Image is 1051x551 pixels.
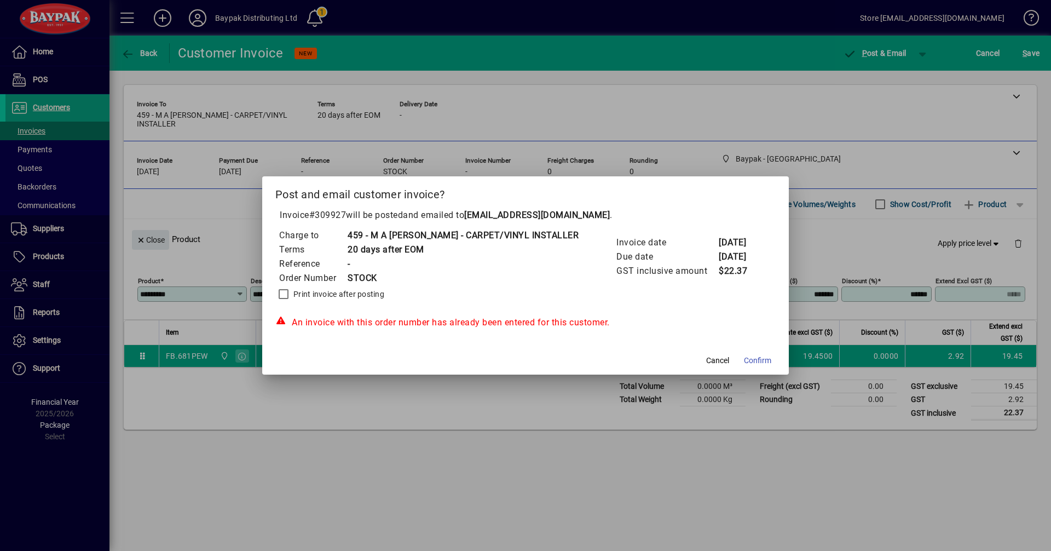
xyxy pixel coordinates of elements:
td: [DATE] [718,250,762,264]
td: $22.37 [718,264,762,278]
div: An invoice with this order number has already been entered for this customer. [275,316,776,329]
td: Charge to [279,228,347,243]
span: Cancel [706,355,729,366]
td: Reference [279,257,347,271]
span: Confirm [744,355,771,366]
p: Invoice will be posted . [275,209,776,222]
span: and emailed to [403,210,610,220]
td: Terms [279,243,347,257]
button: Cancel [700,351,735,370]
td: Order Number [279,271,347,285]
td: STOCK [347,271,579,285]
td: 459 - M A [PERSON_NAME] - CARPET/VINYL INSTALLER [347,228,579,243]
td: 20 days after EOM [347,243,579,257]
td: - [347,257,579,271]
b: [EMAIL_ADDRESS][DOMAIN_NAME] [464,210,610,220]
td: Due date [616,250,718,264]
h2: Post and email customer invoice? [262,176,789,208]
label: Print invoice after posting [291,289,384,300]
td: GST inclusive amount [616,264,718,278]
span: #309927 [309,210,347,220]
button: Confirm [740,351,776,370]
td: Invoice date [616,236,718,250]
td: [DATE] [718,236,762,250]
